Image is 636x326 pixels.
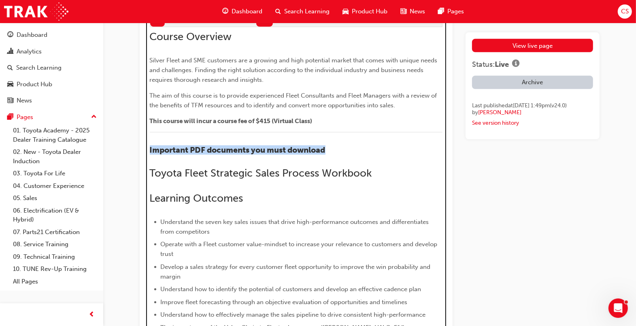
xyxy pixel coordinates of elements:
span: Important PDF documents you must download [150,145,325,155]
span: news-icon [7,97,13,104]
span: up-icon [91,112,97,122]
a: 04. Customer Experience [10,180,100,192]
a: Analytics [3,44,100,59]
a: news-iconNews [394,3,432,20]
button: Pages [3,110,100,125]
span: The aim of this course is to provide experienced Fleet Consultants and Fleet Managers with a revi... [150,92,439,109]
span: chart-icon [7,48,13,55]
span: car-icon [7,81,13,88]
a: News [3,93,100,108]
span: car-icon [342,6,349,17]
a: 03. Toyota For Life [10,167,100,180]
span: Understand the seven key sales issues that drive high-performance outcomes and differentiates fro... [161,218,431,235]
span: prev-icon [89,310,95,320]
img: Trak [4,2,68,21]
button: CS [618,4,632,19]
span: Live [495,60,509,69]
span: Pages [447,7,464,16]
a: 08. Service Training [10,238,100,251]
div: Analytics [17,47,42,56]
a: Search Learning [3,60,100,75]
span: news-icon [400,6,406,17]
span: Dashboard [232,7,262,16]
a: View live page [472,39,593,52]
span: Learning Outcomes [150,192,243,205]
iframe: Intercom live chat [608,298,628,318]
a: Product Hub [3,77,100,92]
button: Archive [472,76,593,89]
span: guage-icon [7,32,13,39]
span: Silver Fleet and SME customers are a growing and high potential market that comes with unique nee... [150,57,439,83]
div: Status: [472,59,593,69]
div: Product Hub [17,80,52,89]
span: info-icon [512,60,519,69]
span: News [410,7,425,16]
div: Pages [17,113,33,122]
a: guage-iconDashboard [216,3,269,20]
span: Improve fleet forecasting through an objective evaluation of opportunities and timelines [161,298,408,306]
span: search-icon [275,6,281,17]
div: by [472,109,593,116]
span: pages-icon [7,114,13,121]
span: search-icon [7,64,13,72]
span: Understand how to effectively manage the sales pipeline to drive consistent high-performance [161,311,426,318]
a: 01. Toyota Academy - 2025 Dealer Training Catalogue [10,124,100,146]
span: guage-icon [222,6,228,17]
a: [PERSON_NAME] [478,109,521,116]
span: link-icon [308,17,314,24]
button: Show info [509,59,523,69]
span: This course will incur a course fee of $415 (Virtual Class) [150,117,313,125]
span: Product Hub [352,7,387,16]
div: Search Learning [16,63,62,72]
a: 05. Sales [10,192,100,205]
span: CS [621,7,629,16]
span: Operate with a Fleet customer value-mindset to increase your relevance to customers and develop t... [161,241,439,258]
span: Understand how to identify the potential of customers and develop an effective cadence plan [161,286,421,293]
a: 09. Technical Training [10,251,100,263]
button: DashboardAnalyticsSearch LearningProduct HubNews [3,26,100,110]
span: Toyota Fleet Strategic Sales Process Workbook [150,167,372,179]
a: 06. Electrification (EV & Hybrid) [10,205,100,226]
span: Course Overview [150,30,232,43]
div: News [17,96,32,105]
a: 02. New - Toyota Dealer Induction [10,146,100,167]
a: pages-iconPages [432,3,470,20]
a: Dashboard [3,28,100,43]
a: search-iconSearch Learning [269,3,336,20]
a: 07. Parts21 Certification [10,226,100,239]
a: All Pages [10,275,100,288]
a: See version history [472,119,519,126]
div: Dashboard [17,30,47,40]
a: car-iconProduct Hub [336,3,394,20]
span: Develop a sales strategy for every customer fleet opportunity to improve the win probability and ... [161,263,432,280]
a: 10. TUNE Rev-Up Training [10,263,100,275]
span: Search Learning [284,7,330,16]
div: Last published at [DATE] 1:49pm (v 24 . 0 ) [472,102,593,109]
span: pages-icon [438,6,444,17]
